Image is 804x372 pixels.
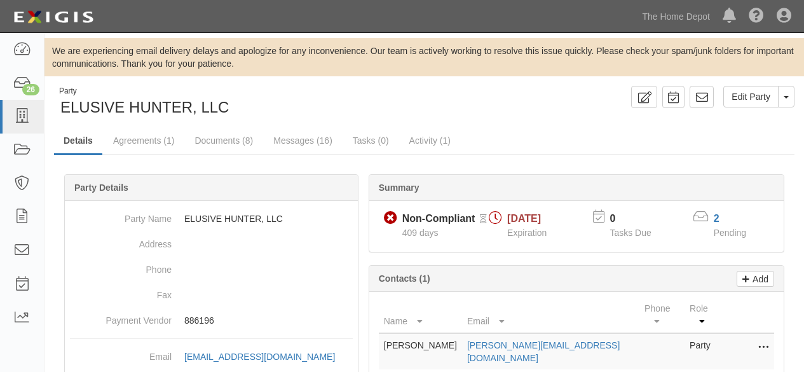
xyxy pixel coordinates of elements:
[636,4,716,29] a: The Home Depot
[74,183,128,193] b: Party Details
[462,297,639,333] th: Email
[59,86,229,97] div: Party
[70,344,172,363] dt: Email
[639,297,685,333] th: Phone
[22,84,39,95] div: 26
[610,228,651,238] span: Tasks Due
[379,183,419,193] b: Summary
[70,231,172,251] dt: Address
[264,128,342,153] a: Messages (16)
[610,212,667,226] p: 0
[70,257,172,276] dt: Phone
[54,128,102,155] a: Details
[714,213,719,224] a: 2
[384,212,397,225] i: Non-Compliant
[402,212,475,226] div: Non-Compliant
[714,228,746,238] span: Pending
[343,128,399,153] a: Tasks (0)
[737,271,774,287] a: Add
[10,6,97,29] img: logo-5460c22ac91f19d4615b14bd174203de0afe785f0fc80cf4dbbc73dc1793850b.png
[70,206,172,225] dt: Party Name
[400,128,460,153] a: Activity (1)
[379,297,462,333] th: Name
[749,272,768,286] p: Add
[402,228,439,238] span: Since 07/01/2024
[70,206,353,231] dd: ELUSIVE HUNTER, LLC
[749,9,764,24] i: Help Center - Complianz
[184,314,353,327] p: 886196
[104,128,184,153] a: Agreements (1)
[480,215,487,224] i: Pending Review
[184,350,335,363] div: [EMAIL_ADDRESS][DOMAIN_NAME]
[467,340,620,363] a: [PERSON_NAME][EMAIL_ADDRESS][DOMAIN_NAME]
[723,86,779,107] a: Edit Party
[685,333,723,369] td: Party
[379,273,430,284] b: Contacts (1)
[685,297,723,333] th: Role
[507,213,541,224] span: [DATE]
[507,228,547,238] span: Expiration
[379,333,462,369] td: [PERSON_NAME]
[44,45,804,70] div: We are experiencing email delivery delays and apologize for any inconvenience. Our team is active...
[60,99,229,116] span: ELUSIVE HUNTER, LLC
[70,308,172,327] dt: Payment Vendor
[184,352,349,362] a: [EMAIL_ADDRESS][DOMAIN_NAME]
[70,282,172,301] dt: Fax
[54,86,415,118] div: ELUSIVE HUNTER, LLC
[185,128,262,153] a: Documents (8)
